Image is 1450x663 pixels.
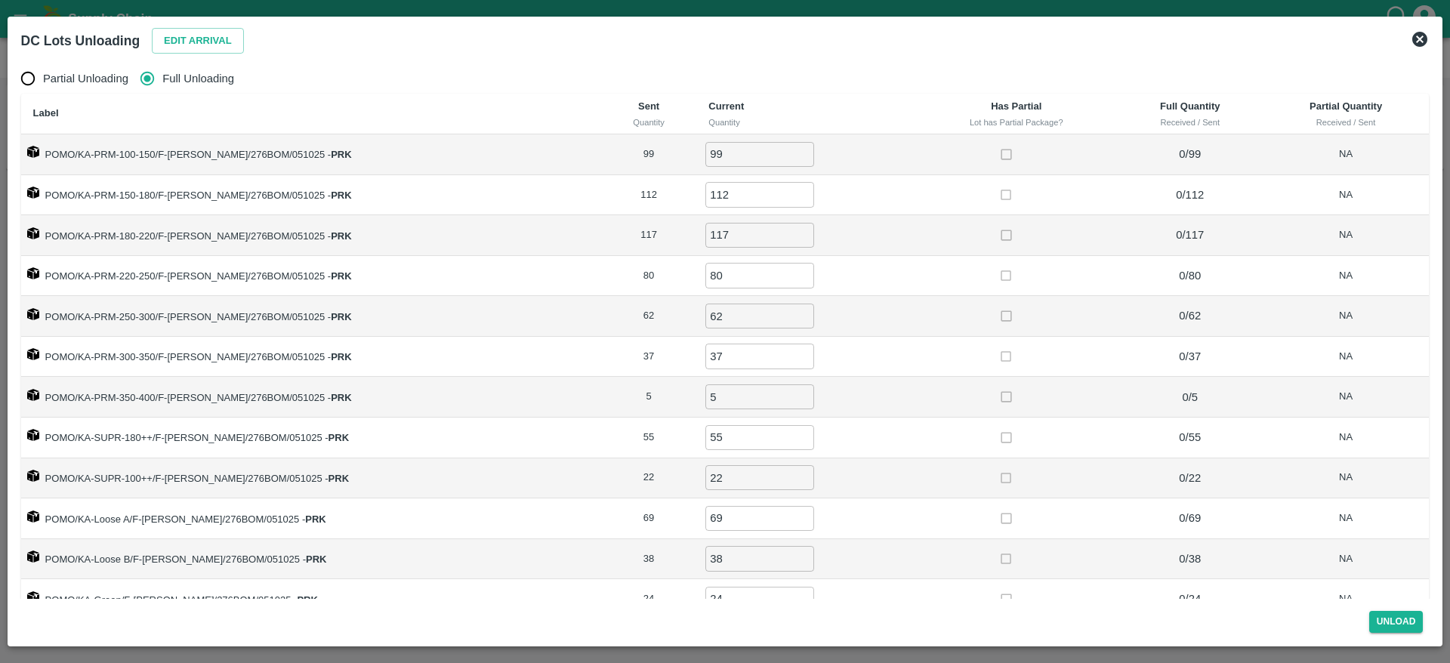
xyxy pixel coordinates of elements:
[1124,550,1257,567] p: 0 / 38
[1124,510,1257,526] p: 0 / 69
[331,190,351,201] strong: PRK
[601,418,696,458] td: 55
[705,344,814,369] input: 0
[27,227,39,239] img: box
[21,296,601,337] td: POMO/KA-PRM-250-300/F-[PERSON_NAME]/276BOM/051025 -
[1263,458,1430,499] td: NA
[331,149,351,160] strong: PRK
[21,33,140,48] b: DC Lots Unloading
[1310,100,1382,112] b: Partial Quantity
[991,100,1041,112] b: Has Partial
[21,579,601,620] td: POMO/KA-Green/F-[PERSON_NAME]/276BOM/051025 -
[705,223,814,248] input: 0
[27,510,39,523] img: box
[705,182,814,207] input: 0
[27,550,39,563] img: box
[705,465,814,490] input: 0
[21,418,601,458] td: POMO/KA-SUPR-180++/F-[PERSON_NAME]/276BOM/051025 -
[1263,337,1430,378] td: NA
[1263,539,1430,580] td: NA
[331,311,351,322] strong: PRK
[1263,215,1430,256] td: NA
[21,539,601,580] td: POMO/KA-Loose B/F-[PERSON_NAME]/276BOM/051025 -
[305,513,325,525] strong: PRK
[601,337,696,378] td: 37
[1369,611,1424,633] button: Unload
[601,579,696,620] td: 24
[638,100,659,112] b: Sent
[33,107,59,119] b: Label
[705,546,814,571] input: 0
[1263,134,1430,175] td: NA
[21,256,601,297] td: POMO/KA-PRM-220-250/F-[PERSON_NAME]/276BOM/051025 -
[1124,429,1257,446] p: 0 / 55
[708,116,902,129] div: Quantity
[1124,470,1257,486] p: 0 / 22
[601,256,696,297] td: 80
[601,498,696,539] td: 69
[1124,307,1257,324] p: 0 / 62
[162,70,234,87] span: Full Unloading
[1263,377,1430,418] td: NA
[27,429,39,441] img: box
[21,134,601,175] td: POMO/KA-PRM-100-150/F-[PERSON_NAME]/276BOM/051025 -
[27,308,39,320] img: box
[601,175,696,216] td: 112
[21,337,601,378] td: POMO/KA-PRM-300-350/F-[PERSON_NAME]/276BOM/051025 -
[331,392,351,403] strong: PRK
[1130,116,1251,129] div: Received / Sent
[613,116,684,129] div: Quantity
[1124,146,1257,162] p: 0 / 99
[152,28,244,54] button: Edit Arrival
[705,304,814,328] input: 0
[21,498,601,539] td: POMO/KA-Loose A/F-[PERSON_NAME]/276BOM/051025 -
[329,473,349,484] strong: PRK
[1263,579,1430,620] td: NA
[43,70,128,87] span: Partial Unloading
[21,215,601,256] td: POMO/KA-PRM-180-220/F-[PERSON_NAME]/276BOM/051025 -
[1263,498,1430,539] td: NA
[329,432,349,443] strong: PRK
[705,263,814,288] input: 0
[708,100,744,112] b: Current
[306,554,326,565] strong: PRK
[21,458,601,499] td: POMO/KA-SUPR-100++/F-[PERSON_NAME]/276BOM/051025 -
[331,270,351,282] strong: PRK
[705,506,814,531] input: 0
[705,425,814,450] input: 0
[1124,348,1257,365] p: 0 / 37
[1263,175,1430,216] td: NA
[1124,389,1257,406] p: 0 / 5
[27,267,39,279] img: box
[601,215,696,256] td: 117
[27,470,39,482] img: box
[331,230,351,242] strong: PRK
[27,389,39,401] img: box
[1263,296,1430,337] td: NA
[21,377,601,418] td: POMO/KA-PRM-350-400/F-[PERSON_NAME]/276BOM/051025 -
[705,587,814,612] input: 0
[1263,256,1430,297] td: NA
[927,116,1106,129] div: Lot has Partial Package?
[27,348,39,360] img: box
[705,384,814,409] input: 0
[331,351,351,362] strong: PRK
[1275,116,1418,129] div: Received / Sent
[1124,267,1257,284] p: 0 / 80
[27,591,39,603] img: box
[601,296,696,337] td: 62
[27,146,39,158] img: box
[1124,227,1257,243] p: 0 / 117
[1124,187,1257,203] p: 0 / 112
[27,187,39,199] img: box
[601,377,696,418] td: 5
[1160,100,1220,112] b: Full Quantity
[21,175,601,216] td: POMO/KA-PRM-150-180/F-[PERSON_NAME]/276BOM/051025 -
[601,458,696,499] td: 22
[1263,418,1430,458] td: NA
[1124,591,1257,607] p: 0 / 24
[297,594,317,606] strong: PRK
[705,142,814,167] input: 0
[601,134,696,175] td: 99
[601,539,696,580] td: 38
